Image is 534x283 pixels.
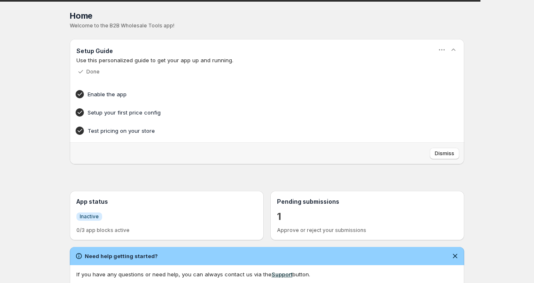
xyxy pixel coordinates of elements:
a: 1 [277,210,281,223]
h3: Setup Guide [76,47,113,55]
span: Dismiss [435,150,454,157]
div: If you have any questions or need help, you can always contact us via the button. [76,270,458,278]
a: Support [272,271,292,278]
p: Done [86,68,100,75]
h2: Need help getting started? [85,252,158,260]
p: Approve or reject your submissions [277,227,458,234]
h3: Pending submissions [277,198,458,206]
h3: App status [76,198,257,206]
h4: Setup your first price config [88,108,421,117]
span: Inactive [80,213,99,220]
h4: Test pricing on your store [88,127,421,135]
p: Welcome to the B2B Wholesale Tools app! [70,22,464,29]
button: Dismiss [430,148,459,159]
span: Home [70,11,93,21]
button: Dismiss notification [449,250,461,262]
h4: Enable the app [88,90,421,98]
a: InfoInactive [76,212,102,221]
p: 0/3 app blocks active [76,227,257,234]
p: Use this personalized guide to get your app up and running. [76,56,458,64]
